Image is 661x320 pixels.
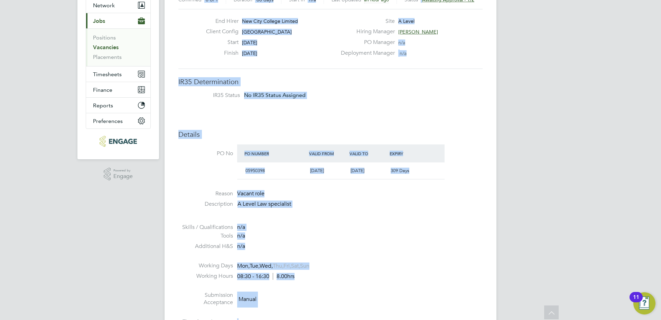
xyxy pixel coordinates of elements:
[398,39,405,46] span: n/a
[86,82,150,97] button: Finance
[351,168,364,174] span: [DATE]
[100,136,137,147] img: educationmattersgroup-logo-retina.png
[201,28,239,35] label: Client Config
[245,168,265,174] span: 05950398
[398,29,438,35] span: [PERSON_NAME]
[86,13,150,28] button: Jobs
[113,168,133,174] span: Powered by
[86,66,150,82] button: Timesheets
[398,18,415,24] span: A Level
[93,54,122,60] a: Placements
[283,263,291,269] span: Fri,
[307,147,348,160] div: Valid From
[633,297,639,306] div: 11
[337,18,395,25] label: Site
[633,292,655,314] button: Open Resource Center, 11 new notifications
[93,87,112,93] span: Finance
[113,174,133,179] span: Engage
[238,201,483,208] p: A Level Law specialist
[244,92,306,98] span: No IR35 Status Assigned
[237,190,264,197] span: Vacant role
[86,136,151,147] a: Go to home page
[178,224,233,231] label: Skills / Qualifications
[93,102,113,109] span: Reports
[86,113,150,128] button: Preferences
[337,39,395,46] label: PO Manager
[178,190,233,197] label: Reason
[201,18,239,25] label: End Hirer
[93,18,105,24] span: Jobs
[178,150,233,157] label: PO No
[310,168,324,174] span: [DATE]
[178,292,233,306] label: Submission Acceptance
[237,263,250,269] span: Mon,
[178,273,233,280] label: Working Hours
[93,34,116,41] a: Positions
[178,243,233,250] label: Additional H&S
[185,92,240,99] label: IR35 Status
[201,39,239,46] label: Start
[93,44,119,51] a: Vacancies
[400,50,407,56] span: n/a
[291,263,300,269] span: Sat,
[391,168,409,174] span: 309 Days
[178,232,233,240] label: Tools
[300,263,309,269] span: Sun
[242,29,292,35] span: [GEOGRAPHIC_DATA]
[237,243,245,250] span: n/a
[237,232,245,239] span: n/a
[273,273,295,280] span: 8.00hrs
[86,28,150,66] div: Jobs
[178,262,233,269] label: Working Days
[337,50,395,57] label: Deployment Manager
[237,273,295,280] div: 08:30 - 16:30
[242,39,257,46] span: [DATE]
[242,50,257,56] span: [DATE]
[250,263,260,269] span: Tue,
[239,296,257,303] span: Manual
[93,2,115,9] span: Network
[93,71,122,78] span: Timesheets
[86,98,150,113] button: Reports
[337,28,395,35] label: Hiring Manager
[260,263,273,269] span: Wed,
[178,77,483,86] h3: IR35 Determination
[242,18,298,24] span: New City College Limited
[273,263,283,269] span: Thu,
[388,147,428,160] div: Expiry
[104,168,133,181] a: Powered byEngage
[243,147,307,160] div: PO Number
[237,224,245,231] span: n/a
[178,201,233,208] label: Description
[201,50,239,57] label: Finish
[178,130,483,139] h3: Details
[348,147,388,160] div: Valid To
[93,118,123,124] span: Preferences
